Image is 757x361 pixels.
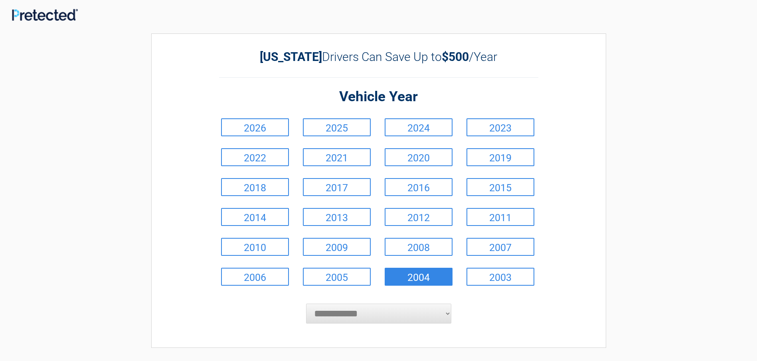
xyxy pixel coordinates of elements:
[303,118,371,136] a: 2025
[303,178,371,196] a: 2017
[442,50,469,64] b: $500
[385,148,453,166] a: 2020
[303,268,371,286] a: 2005
[466,208,534,226] a: 2011
[303,208,371,226] a: 2013
[385,118,453,136] a: 2024
[466,268,534,286] a: 2003
[219,50,538,64] h2: Drivers Can Save Up to /Year
[221,268,289,286] a: 2006
[466,238,534,256] a: 2007
[466,178,534,196] a: 2015
[466,118,534,136] a: 2023
[385,208,453,226] a: 2012
[385,268,453,286] a: 2004
[221,208,289,226] a: 2014
[303,148,371,166] a: 2021
[219,88,538,106] h2: Vehicle Year
[466,148,534,166] a: 2019
[260,50,322,64] b: [US_STATE]
[385,238,453,256] a: 2008
[12,9,78,21] img: Main Logo
[385,178,453,196] a: 2016
[221,118,289,136] a: 2026
[303,238,371,256] a: 2009
[221,148,289,166] a: 2022
[221,178,289,196] a: 2018
[221,238,289,256] a: 2010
